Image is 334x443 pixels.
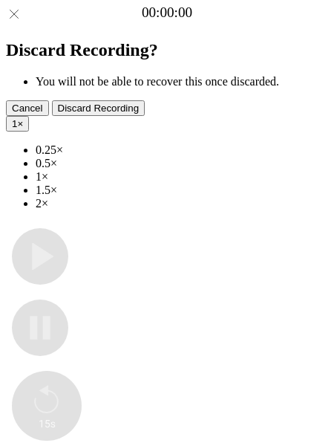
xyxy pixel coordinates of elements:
[36,157,328,170] li: 0.5×
[52,100,145,116] button: Discard Recording
[6,116,29,132] button: 1×
[36,75,328,88] li: You will not be able to recover this once discarded.
[36,143,328,157] li: 0.25×
[36,170,328,184] li: 1×
[12,118,17,129] span: 1
[6,100,49,116] button: Cancel
[36,197,328,210] li: 2×
[142,4,192,21] a: 00:00:00
[6,40,328,60] h2: Discard Recording?
[36,184,328,197] li: 1.5×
